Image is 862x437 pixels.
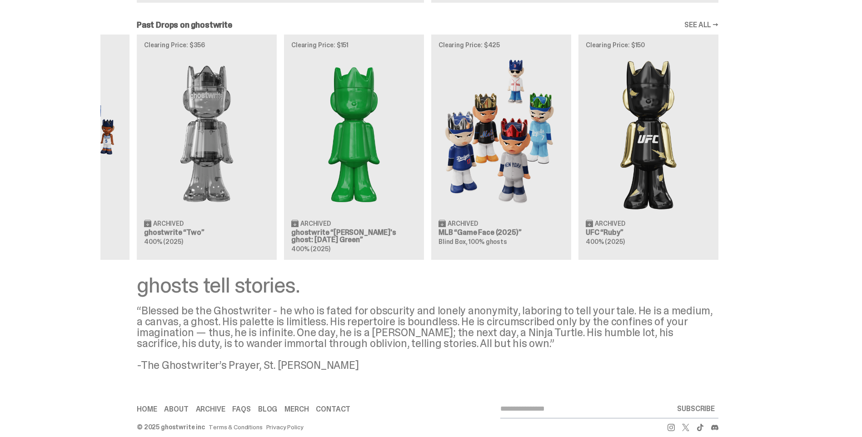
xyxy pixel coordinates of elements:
[291,229,417,243] h3: ghostwrite “[PERSON_NAME]'s ghost: [DATE] Green”
[291,245,330,253] span: 400% (2025)
[232,406,250,413] a: FAQs
[284,406,309,413] a: Merch
[291,55,417,212] img: Schrödinger's ghost: Sunday Green
[468,238,507,246] span: 100% ghosts
[673,400,718,418] button: SUBSCRIBE
[438,42,564,48] p: Clearing Price: $425
[137,406,157,413] a: Home
[300,220,331,227] span: Archived
[196,406,225,413] a: Archive
[578,35,718,260] a: Clearing Price: $150 Ruby Archived
[438,55,564,212] img: Game Face (2025)
[438,229,564,236] h3: MLB “Game Face (2025)”
[586,229,711,236] h3: UFC “Ruby”
[595,220,625,227] span: Archived
[209,424,262,430] a: Terms & Conditions
[144,55,269,212] img: Two
[137,424,205,430] div: © 2025 ghostwrite inc
[144,229,269,236] h3: ghostwrite “Two”
[164,406,188,413] a: About
[586,42,711,48] p: Clearing Price: $150
[266,424,304,430] a: Privacy Policy
[137,305,718,371] div: “Blessed be the Ghostwriter - he who is fated for obscurity and lonely anonymity, laboring to tel...
[438,238,468,246] span: Blind Box,
[448,220,478,227] span: Archived
[258,406,277,413] a: Blog
[431,35,571,260] a: Clearing Price: $425 Game Face (2025) Archived
[153,220,184,227] span: Archived
[284,35,424,260] a: Clearing Price: $151 Schrödinger's ghost: Sunday Green Archived
[684,21,718,29] a: SEE ALL →
[144,238,183,246] span: 400% (2025)
[137,274,718,296] div: ghosts tell stories.
[137,35,277,260] a: Clearing Price: $356 Two Archived
[137,21,232,29] h2: Past Drops on ghostwrite
[586,238,624,246] span: 400% (2025)
[586,55,711,212] img: Ruby
[144,42,269,48] p: Clearing Price: $356
[291,42,417,48] p: Clearing Price: $151
[316,406,350,413] a: Contact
